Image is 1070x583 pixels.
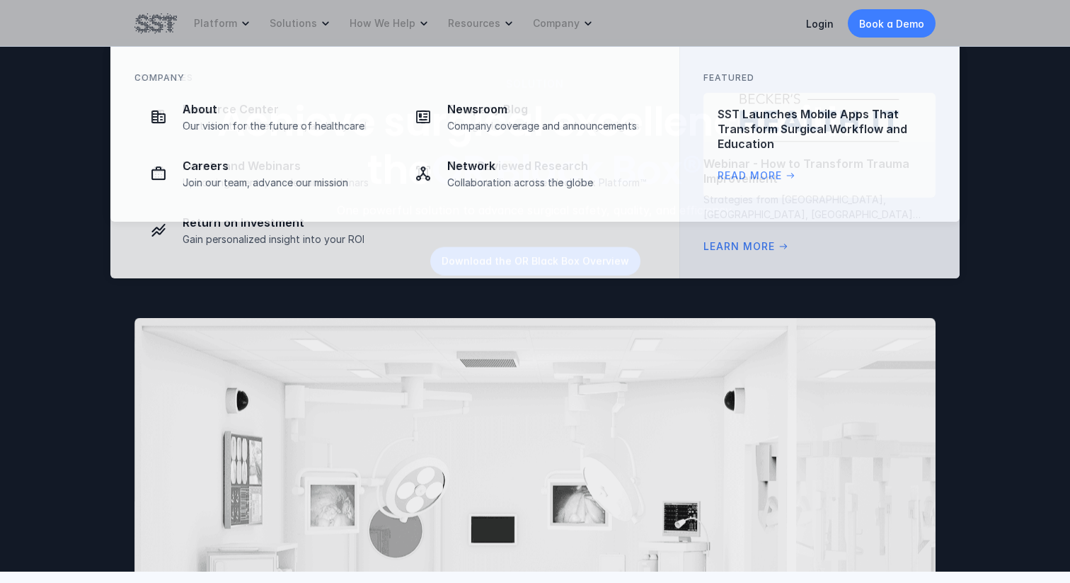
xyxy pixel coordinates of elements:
[134,149,391,198] a: Briefcase iconCareersJoin our team, advance our mission
[183,233,382,246] p: Gain personalized insight into your ROI
[150,222,167,239] img: Investment icon
[350,17,415,30] p: How We Help
[447,159,647,174] p: Network
[399,149,655,198] a: Network iconNetworkCollaboration across the globe
[399,93,655,141] a: Newspaper iconNewsroomCompany coverage and announcements
[183,102,382,117] p: About
[785,170,796,181] span: arrow_right_alt
[447,120,647,132] p: Company coverage and announcements
[183,215,382,230] p: Return on Investment
[778,241,789,252] span: arrow_right_alt
[270,17,317,30] p: Solutions
[703,93,936,198] a: SST Launches Mobile Apps That Transform Surgical Workflow and EducationRead Morearrow_right_alt
[183,176,382,189] p: Join our team, advance our mission
[703,71,754,84] p: FEATURED
[448,17,500,30] p: Resources
[806,18,834,30] a: Login
[150,108,167,125] img: Company icon
[134,71,185,84] p: Company
[134,11,177,35] img: SST logo
[183,120,382,132] p: Our vision for the future of healthcare
[447,102,647,117] p: Newsroom
[183,159,382,174] p: Careers
[134,206,391,254] a: Investment iconReturn on InvestmentGain personalized insight into your ROI
[718,168,782,183] p: Read More
[848,9,936,38] a: Book a Demo
[415,108,432,125] img: Newspaper icon
[447,176,647,189] p: Collaboration across the globe
[718,107,921,151] p: SST Launches Mobile Apps That Transform Surgical Workflow and Education
[533,17,580,30] p: Company
[415,165,432,182] img: Network icon
[150,165,167,182] img: Briefcase icon
[859,16,924,31] p: Book a Demo
[703,239,775,254] p: Learn More
[134,93,391,141] a: Company iconAboutOur vision for the future of healthcare
[194,17,237,30] p: Platform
